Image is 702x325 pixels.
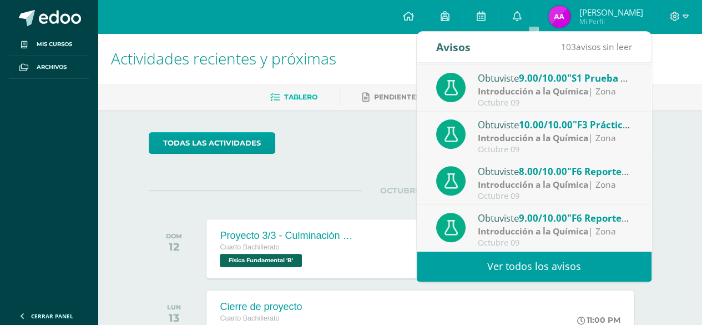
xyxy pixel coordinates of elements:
[478,117,632,132] div: Obtuviste en
[220,254,302,267] span: Física Fundamental 'B'
[362,88,469,106] a: Pendientes de entrega
[37,63,67,72] span: Archivos
[577,315,620,325] div: 11:00 PM
[478,132,632,144] div: | Zona
[37,40,72,49] span: Mis cursos
[478,145,632,154] div: Octubre 09
[579,17,643,26] span: Mi Perfil
[519,212,567,224] span: 9.00/10.00
[166,240,182,253] div: 12
[111,48,336,69] span: Actividades recientes y próximas
[478,225,632,238] div: | Zona
[220,243,279,251] span: Cuarto Bachillerato
[9,56,89,79] a: Archivos
[561,41,576,53] span: 103
[436,32,471,62] div: Avisos
[478,71,632,85] div: Obtuviste en
[220,301,334,313] div: Cierre de proyecto
[478,211,632,225] div: Obtuviste en
[478,85,588,97] strong: Introducción a la Química
[478,132,588,144] strong: Introducción a la Química
[567,72,674,84] span: "S1 Prueba Corta No.1"
[478,98,632,108] div: Octubre 09
[478,178,588,191] strong: Introducción a la Química
[519,118,573,131] span: 10.00/10.00
[478,164,632,178] div: Obtuviste en
[284,93,317,101] span: Tablero
[548,6,570,28] img: 5b0250bab5470b9a7437b747ac79c970.png
[579,7,643,18] span: [PERSON_NAME]
[478,238,632,248] div: Octubre 09
[561,41,632,53] span: avisos sin leer
[478,225,588,237] strong: Introducción a la Química
[478,192,632,201] div: Octubre 09
[417,251,652,282] a: Ver todos los avisos
[478,85,632,98] div: | Zona
[31,312,73,320] span: Cerrar panel
[362,186,438,196] span: OCTUBRE
[478,178,632,191] div: | Zona
[220,230,353,242] div: Proyecto 3/3 - Culminación y Presentación
[519,72,567,84] span: 9.00/10.00
[9,33,89,56] a: Mis cursos
[149,132,275,154] a: todas las Actividades
[220,314,279,322] span: Cuarto Bachillerato
[167,303,181,311] div: LUN
[166,232,182,240] div: DOM
[270,88,317,106] a: Tablero
[519,165,567,178] span: 8.00/10.00
[167,311,181,324] div: 13
[374,93,469,101] span: Pendientes de entrega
